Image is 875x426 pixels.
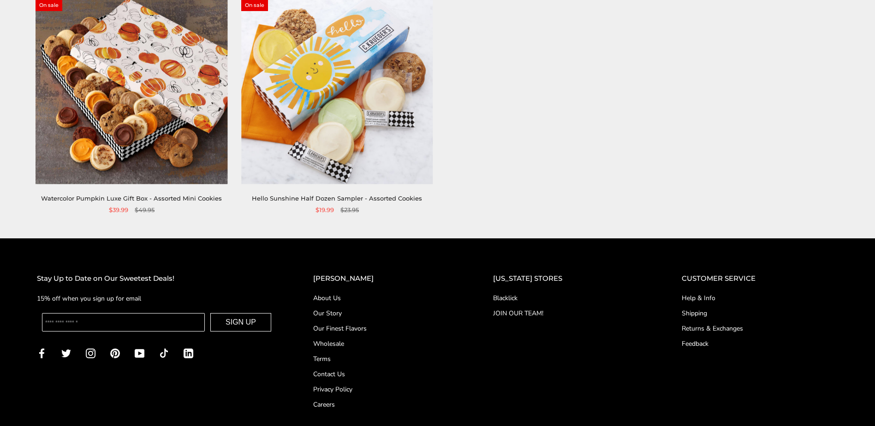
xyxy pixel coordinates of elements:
[86,348,95,358] a: Instagram
[109,205,128,215] span: $39.99
[493,308,645,318] a: JOIN OUR TEAM!
[682,339,838,349] a: Feedback
[313,339,456,349] a: Wholesale
[252,195,422,202] a: Hello Sunshine Half Dozen Sampler - Assorted Cookies
[313,400,456,409] a: Careers
[313,293,456,303] a: About Us
[135,348,144,358] a: YouTube
[313,385,456,394] a: Privacy Policy
[313,369,456,379] a: Contact Us
[313,308,456,318] a: Our Story
[313,354,456,364] a: Terms
[315,205,334,215] span: $19.99
[42,313,205,331] input: Enter your email
[682,324,838,333] a: Returns & Exchanges
[135,205,155,215] span: $49.95
[313,324,456,333] a: Our Finest Flavors
[210,313,271,331] button: SIGN UP
[682,293,838,303] a: Help & Info
[41,195,222,202] a: Watercolor Pumpkin Luxe Gift Box - Assorted Mini Cookies
[313,273,456,284] h2: [PERSON_NAME]
[37,348,47,358] a: Facebook
[340,205,359,215] span: $23.95
[110,348,120,358] a: Pinterest
[159,348,169,358] a: TikTok
[37,273,276,284] h2: Stay Up to Date on Our Sweetest Deals!
[682,308,838,318] a: Shipping
[61,348,71,358] a: Twitter
[37,293,276,304] p: 15% off when you sign up for email
[7,391,95,419] iframe: Sign Up via Text for Offers
[493,293,645,303] a: Blacklick
[682,273,838,284] h2: CUSTOMER SERVICE
[493,273,645,284] h2: [US_STATE] STORES
[184,348,193,358] a: LinkedIn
